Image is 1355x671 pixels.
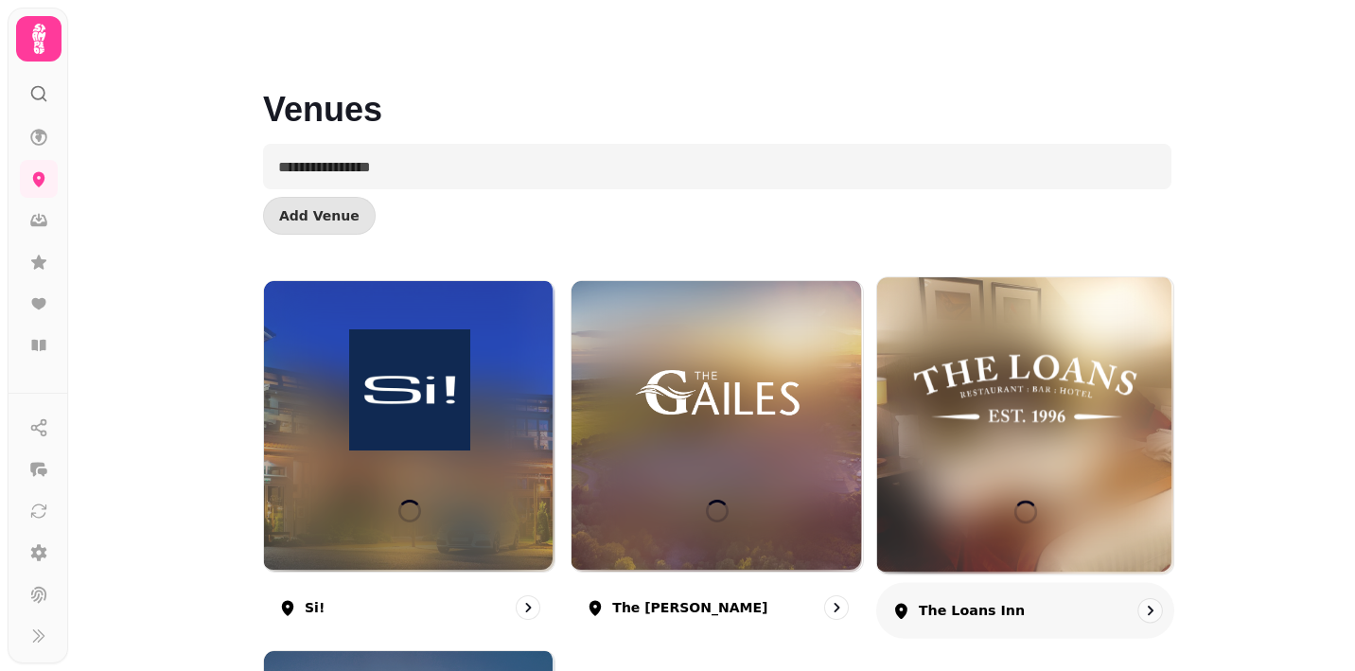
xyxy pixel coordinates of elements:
a: Si!Si!Si! [263,280,555,635]
p: The Loans Inn [918,601,1024,620]
img: The Gailes [608,329,826,450]
svg: go to [827,598,846,617]
img: Si! [300,329,518,450]
button: Add Venue [263,197,376,235]
a: The Loans InnThe Loans InnThe Loans Inn [876,276,1175,639]
h1: Venues [263,45,1171,129]
p: Si! [305,598,325,617]
span: Add Venue [279,209,360,222]
svg: go to [1140,601,1159,620]
svg: go to [519,598,537,617]
a: The GailesThe GailesThe [PERSON_NAME] [571,280,863,635]
p: The [PERSON_NAME] [612,598,767,617]
img: The Loans Inn [914,327,1136,451]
